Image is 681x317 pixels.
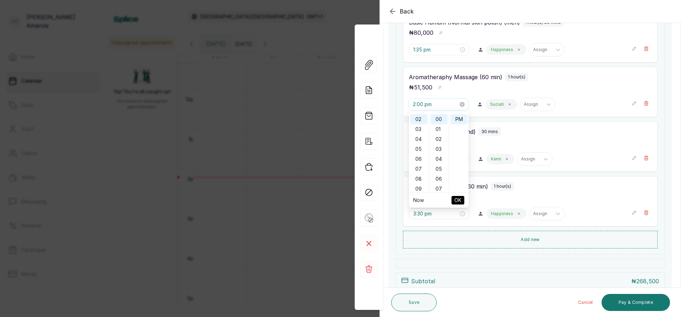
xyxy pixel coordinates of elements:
a: Now [413,197,424,203]
p: ₦ [631,277,659,285]
span: close-circle [460,102,465,107]
div: 09 [410,184,427,194]
span: Back [400,7,414,16]
p: 30 mins [481,129,498,135]
div: 04 [431,154,448,164]
p: Aromatheraphy Massage (60 min) [409,73,502,81]
div: 06 [431,174,448,184]
div: 02 [410,114,427,124]
span: 80,000 [414,29,433,36]
input: Select time [413,46,459,54]
button: Add new [403,231,658,248]
p: 1 hour(s) [508,74,525,80]
input: Select time [413,100,458,108]
p: Happiness [491,47,513,53]
div: PM [450,114,467,124]
p: Happiness [491,211,513,217]
div: 06 [410,154,427,164]
input: Select time [413,210,459,218]
p: Suciati [490,102,504,107]
div: 02 [431,134,448,144]
button: Save [391,294,437,311]
div: 03 [431,144,448,154]
span: 268,500 [636,278,659,285]
div: 03 [410,124,427,134]
button: OK [452,196,464,204]
span: 51,500 [414,84,432,91]
div: 08 [410,174,427,184]
div: 00 [431,114,448,124]
button: Back [388,7,414,16]
span: OK [454,193,461,207]
p: ₦ [409,28,433,37]
div: 07 [431,184,448,194]
p: 1 hour(s) [494,184,511,189]
p: Kemi [491,156,501,162]
p: Subtotal [411,277,435,285]
div: 01 [431,124,448,134]
p: ₦ [409,83,432,92]
button: Pay & Complete [602,294,670,311]
button: Cancel [572,294,599,311]
div: 05 [431,164,448,174]
div: 07 [410,164,427,174]
div: 04 [410,134,427,144]
div: 05 [410,144,427,154]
